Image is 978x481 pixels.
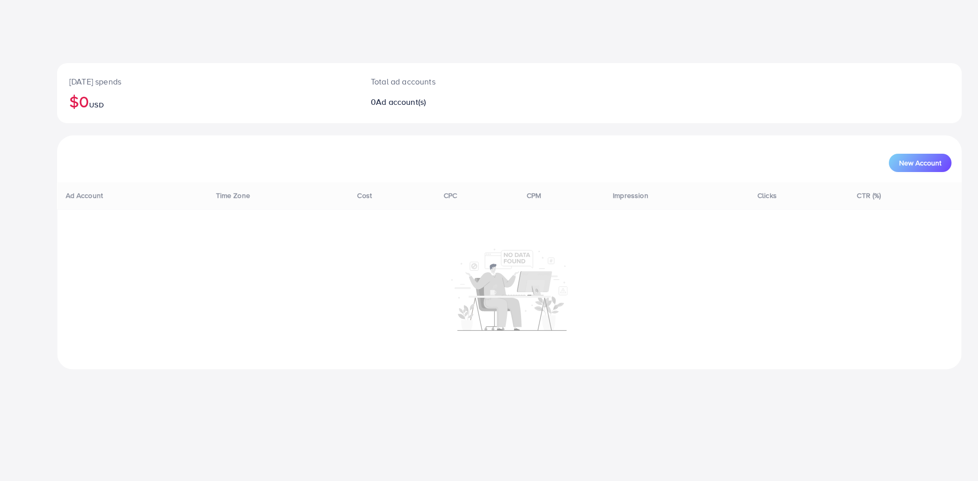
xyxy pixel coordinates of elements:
[371,75,573,88] p: Total ad accounts
[69,92,346,111] h2: $0
[376,96,426,107] span: Ad account(s)
[371,97,573,107] h2: 0
[89,100,103,110] span: USD
[69,75,346,88] p: [DATE] spends
[889,154,952,172] button: New Account
[899,159,941,166] span: New Account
